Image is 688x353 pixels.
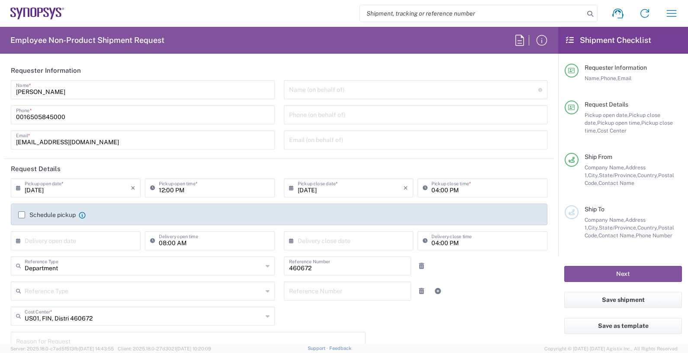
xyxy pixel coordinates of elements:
[588,172,599,178] span: City,
[599,172,637,178] span: State/Province,
[598,180,634,186] span: Contact Name
[585,217,625,223] span: Company Name,
[18,211,76,218] label: Schedule pickup
[601,75,617,81] span: Phone,
[360,5,584,22] input: Shipment, tracking or reference number
[597,127,627,134] span: Cost Center
[597,120,641,126] span: Pickup open time,
[564,318,682,334] button: Save as template
[415,285,428,297] a: Remove Reference
[617,75,632,81] span: Email
[585,112,629,118] span: Pickup open date,
[564,292,682,308] button: Save shipment
[599,224,637,231] span: State/Province,
[585,101,628,108] span: Request Details
[636,232,672,239] span: Phone Number
[131,181,135,195] i: ×
[585,64,647,71] span: Requester Information
[544,345,678,353] span: Copyright © [DATE]-[DATE] Agistix Inc., All Rights Reserved
[585,153,612,160] span: Ship From
[118,346,211,351] span: Client: 2025.18.0-27d3021
[329,346,351,351] a: Feedback
[415,260,428,272] a: Remove Reference
[432,285,444,297] a: Add Reference
[11,165,61,173] h2: Request Details
[598,232,636,239] span: Contact Name,
[588,224,599,231] span: City,
[10,346,114,351] span: Server: 2025.18.0-c7ad5f513fb
[79,346,114,351] span: [DATE] 14:43:55
[308,346,329,351] a: Support
[176,346,211,351] span: [DATE] 10:20:09
[11,66,81,75] h2: Requester Information
[637,224,658,231] span: Country,
[637,172,658,178] span: Country,
[585,164,625,171] span: Company Name,
[566,35,651,45] h2: Shipment Checklist
[403,181,408,195] i: ×
[585,206,604,213] span: Ship To
[10,35,164,45] h2: Employee Non-Product Shipment Request
[585,75,601,81] span: Name,
[564,266,682,282] button: Next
